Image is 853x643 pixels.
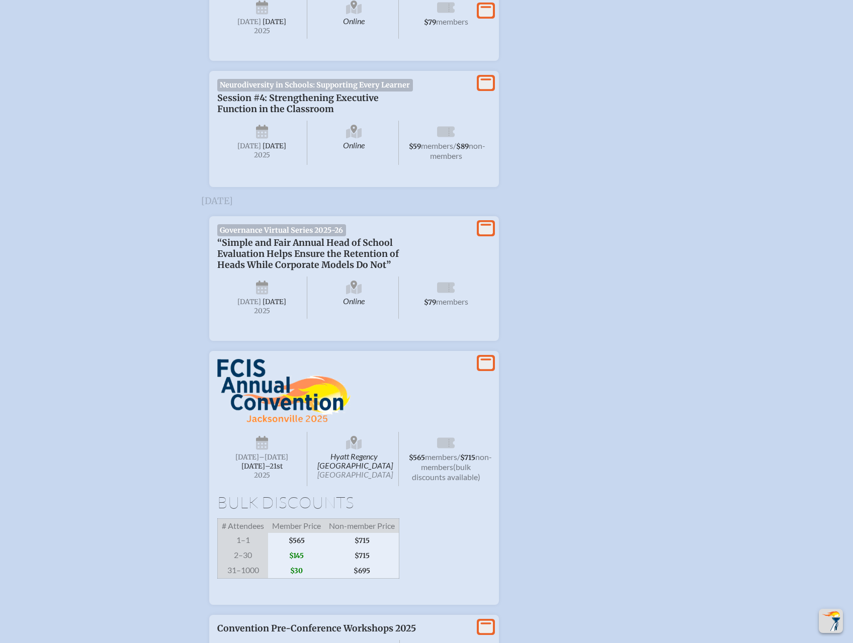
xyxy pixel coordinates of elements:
span: $565 [268,533,325,548]
span: [DATE] [237,142,261,150]
span: “Simple and Fair Annual Head of School Evaluation Helps Ensure the Retention of Heads While Corpo... [217,237,399,270]
span: members [421,141,453,150]
span: Neurodiversity in Schools: Supporting Every Learner [217,79,413,91]
span: $89 [456,142,469,151]
span: [DATE] [263,142,286,150]
span: non-members [421,452,492,472]
img: To the top [821,611,841,631]
span: $715 [325,548,399,563]
span: Convention Pre-Conference Workshops 2025 [217,623,416,634]
span: 2025 [225,151,299,159]
span: $30 [268,563,325,579]
span: $695 [325,563,399,579]
span: Hyatt Regency [GEOGRAPHIC_DATA] [309,432,399,486]
span: 1–1 [218,533,269,548]
span: non-members [430,141,486,160]
span: / [457,452,460,462]
span: [DATE] [237,298,261,306]
span: $715 [325,533,399,548]
span: 2–30 [218,548,269,563]
span: 2025 [225,307,299,315]
span: Non-member Price [325,518,399,533]
span: $715 [460,453,475,462]
span: [DATE] [235,453,259,462]
span: members [436,17,468,26]
span: $79 [424,18,436,27]
span: 31–1000 [218,563,269,579]
span: members [425,452,457,462]
span: [GEOGRAPHIC_DATA] [317,470,393,479]
span: $565 [409,453,425,462]
span: members [436,297,468,306]
span: [DATE] [237,18,261,26]
span: [DATE] [263,18,286,26]
span: Online [309,121,399,165]
span: Governance Virtual Series 2025-26 [217,224,346,236]
span: Session #4: Strengthening Executive Function in the Classroom [217,93,379,115]
span: Member Price [268,518,325,533]
span: [DATE]–⁠21st [241,462,283,471]
span: / [453,141,456,150]
span: $79 [424,298,436,307]
span: $59 [409,142,421,151]
h3: [DATE] [201,196,652,206]
span: 2025 [225,472,299,479]
span: (bulk discounts available) [412,462,480,482]
button: Scroll Top [819,609,843,633]
span: [DATE] [263,298,286,306]
span: $145 [268,548,325,563]
span: 2025 [225,27,299,35]
span: Online [309,277,399,319]
h1: Bulk Discounts [217,494,491,510]
span: # Attendees [218,518,269,533]
span: –[DATE] [259,453,288,462]
img: FCIS Convention 2025 [217,359,351,423]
